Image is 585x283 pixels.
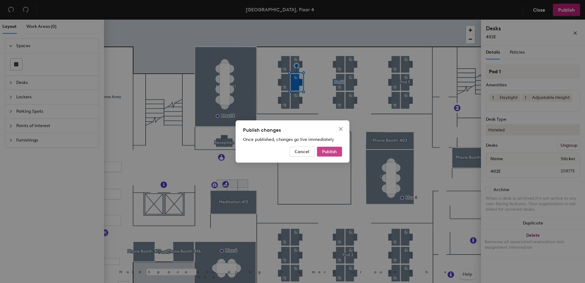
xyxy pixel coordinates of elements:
[338,126,343,131] span: close
[243,126,342,134] div: Publish changes
[322,149,337,154] span: Publish
[289,147,315,157] button: Cancel
[336,124,346,134] button: Close
[243,137,334,142] span: Once published, changes go live immediately
[317,147,342,157] button: Publish
[295,149,309,154] span: Cancel
[336,126,346,131] span: Close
